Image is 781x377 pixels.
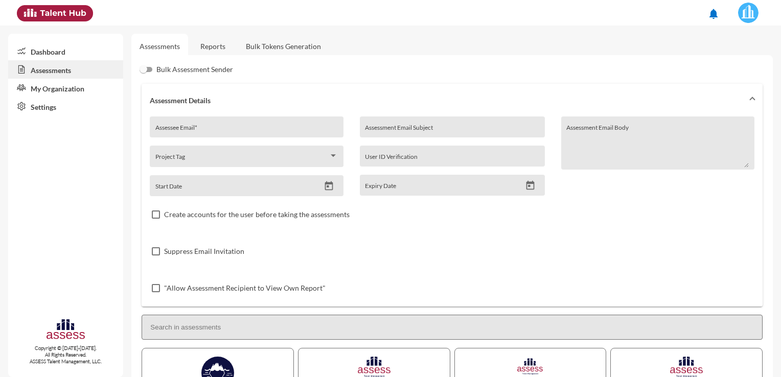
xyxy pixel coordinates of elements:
mat-expansion-panel-header: Assessment Details [142,84,763,116]
span: "Allow Assessment Recipient to View Own Report" [164,282,326,294]
a: Dashboard [8,42,123,60]
a: Reports [192,34,234,59]
p: Copyright © [DATE]-[DATE]. All Rights Reserved. ASSESS Talent Management, LLC. [8,345,123,365]
input: Search in assessments [142,315,763,340]
a: Settings [8,97,123,115]
img: assesscompany-logo.png [45,318,86,343]
span: Bulk Assessment Sender [156,63,233,76]
button: Open calendar [320,181,338,192]
span: Create accounts for the user before taking the assessments [164,208,350,221]
a: Assessments [140,42,180,51]
a: Assessments [8,60,123,79]
button: Open calendar [521,180,539,191]
mat-panel-title: Assessment Details [150,96,742,105]
a: Bulk Tokens Generation [238,34,329,59]
a: My Organization [8,79,123,97]
span: Suppress Email Invitation [164,245,244,257]
div: Assessment Details [142,116,763,307]
mat-icon: notifications [707,8,720,20]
